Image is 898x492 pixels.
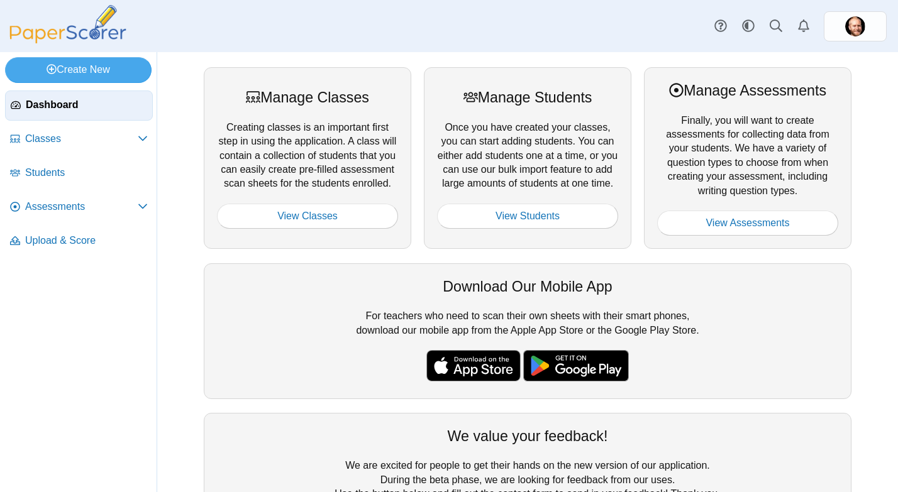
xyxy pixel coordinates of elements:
a: Assessments [5,192,153,222]
div: We value your feedback! [217,426,838,446]
a: Students [5,158,153,189]
a: ps.tT8F02tAweZgaXZc [824,11,887,41]
span: Classes [25,132,138,146]
div: Manage Assessments [657,80,838,101]
span: Students [25,166,148,180]
div: Manage Students [437,87,618,107]
a: Create New [5,57,152,82]
span: Jefferson Bates [845,16,865,36]
a: Alerts [790,13,818,40]
div: Creating classes is an important first step in using the application. A class will contain a coll... [204,67,411,249]
a: Upload & Score [5,226,153,256]
span: Upload & Score [25,234,148,248]
a: View Students [437,204,618,229]
a: PaperScorer [5,35,131,45]
img: PaperScorer [5,5,131,43]
a: Dashboard [5,90,153,121]
div: Manage Classes [217,87,398,107]
a: Classes [5,124,153,155]
a: View Classes [217,204,398,229]
img: apple-store-badge.svg [426,350,521,381]
img: google-play-badge.png [523,350,629,381]
div: Once you have created your classes, you can start adding students. You can either add students on... [424,67,631,249]
img: ps.tT8F02tAweZgaXZc [845,16,865,36]
div: Download Our Mobile App [217,276,838,297]
span: Dashboard [26,98,147,112]
a: View Assessments [657,210,838,236]
div: Finally, you will want to create assessments for collecting data from your students. We have a va... [644,67,851,249]
span: Assessments [25,200,138,214]
div: For teachers who need to scan their own sheets with their smart phones, download our mobile app f... [204,263,851,399]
